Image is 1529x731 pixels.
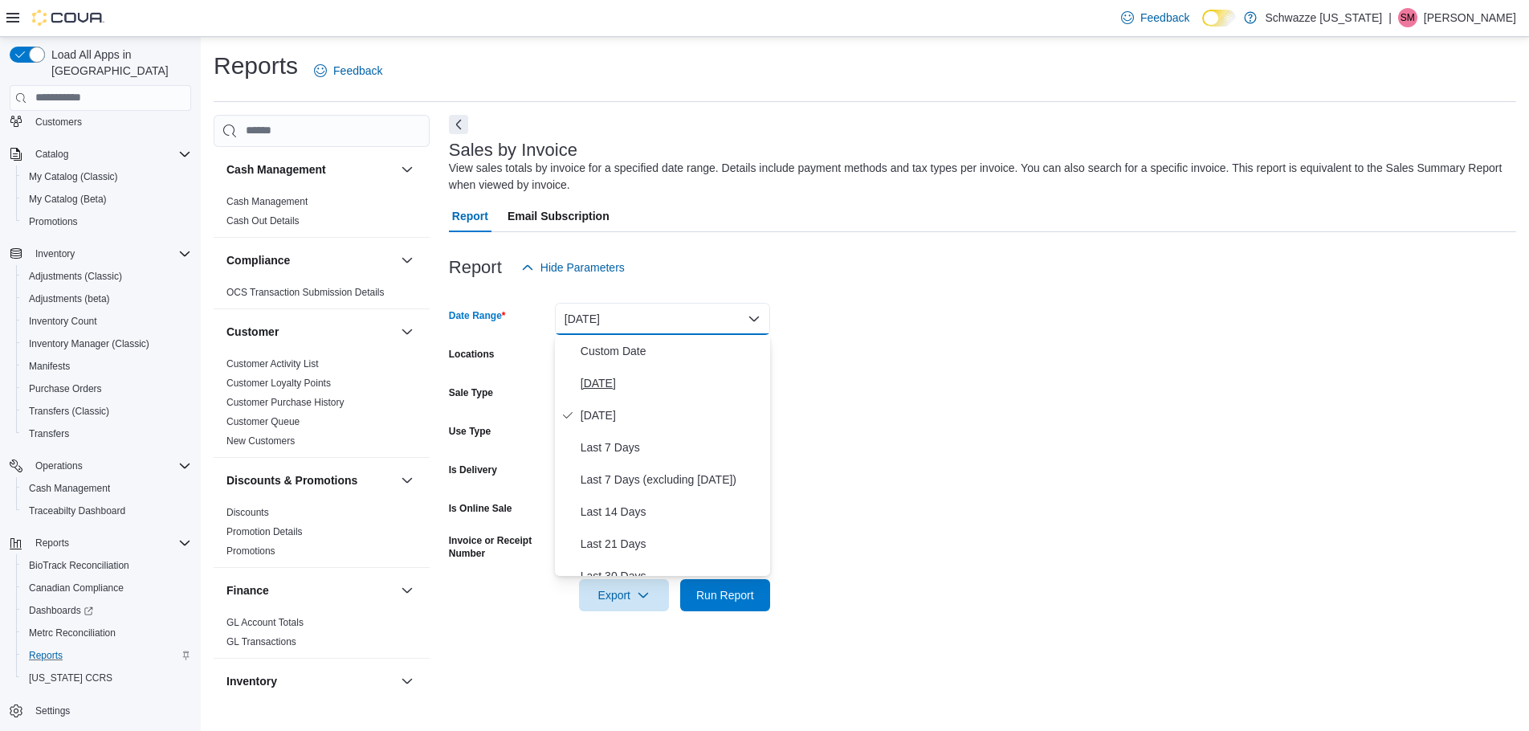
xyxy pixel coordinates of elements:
span: Cash Management [29,482,110,495]
h1: Reports [214,50,298,82]
span: Transfers (Classic) [29,405,109,418]
a: Settings [29,701,76,721]
button: Discounts & Promotions [398,471,417,490]
button: Discounts & Promotions [226,472,394,488]
a: Manifests [22,357,76,376]
span: OCS Transaction Submission Details [226,286,385,299]
span: Reports [29,649,63,662]
span: Last 21 Days [581,534,764,553]
span: Adjustments (beta) [22,289,191,308]
span: GL Transactions [226,635,296,648]
div: Scott Murray [1398,8,1417,27]
span: Purchase Orders [29,382,102,395]
button: My Catalog (Beta) [16,188,198,210]
a: Transfers (Classic) [22,402,116,421]
button: Reports [3,532,198,554]
button: Compliance [226,252,394,268]
a: GL Transactions [226,636,296,647]
button: BioTrack Reconciliation [16,554,198,577]
button: Transfers [16,423,198,445]
span: Purchase Orders [22,379,191,398]
span: [DATE] [581,406,764,425]
h3: Inventory [226,673,277,689]
span: Adjustments (beta) [29,292,110,305]
span: Cash Management [22,479,191,498]
span: My Catalog (Beta) [29,193,107,206]
button: Transfers (Classic) [16,400,198,423]
span: Canadian Compliance [29,582,124,594]
span: Promotion Details [226,525,303,538]
span: Reports [35,537,69,549]
span: Feedback [1140,10,1189,26]
a: Discounts [226,507,269,518]
button: Cash Management [226,161,394,178]
a: Canadian Compliance [22,578,130,598]
h3: Finance [226,582,269,598]
span: Reports [22,646,191,665]
div: Customer [214,354,430,457]
span: Adjustments (Classic) [29,270,122,283]
span: Manifests [29,360,70,373]
label: Date Range [449,309,506,322]
a: Dashboards [16,599,198,622]
button: Adjustments (Classic) [16,265,198,288]
span: Dashboards [29,604,93,617]
a: Customers [29,112,88,132]
a: Adjustments (beta) [22,289,116,308]
a: [US_STATE] CCRS [22,668,119,688]
span: BioTrack Reconciliation [29,559,129,572]
button: Reports [29,533,75,553]
button: [US_STATE] CCRS [16,667,198,689]
span: Washington CCRS [22,668,191,688]
button: Run Report [680,579,770,611]
a: Customer Queue [226,416,300,427]
span: Transfers [22,424,191,443]
div: Compliance [214,283,430,308]
span: Settings [35,704,70,717]
span: Transfers (Classic) [22,402,191,421]
span: Inventory Count [29,315,97,328]
button: Catalog [29,145,75,164]
a: Reports [22,646,69,665]
span: SM [1401,8,1415,27]
button: Operations [3,455,198,477]
a: New Customers [226,435,295,447]
span: [US_STATE] CCRS [29,672,112,684]
p: Schwazze [US_STATE] [1265,8,1382,27]
a: Feedback [1115,2,1196,34]
a: Promotions [226,545,275,557]
a: Cash Management [22,479,116,498]
span: Customer Loyalty Points [226,377,331,390]
span: Last 7 Days (excluding [DATE]) [581,470,764,489]
span: Export [589,579,659,611]
a: Promotions [22,212,84,231]
span: My Catalog (Classic) [29,170,118,183]
a: My Catalog (Beta) [22,190,113,209]
span: Canadian Compliance [22,578,191,598]
button: Manifests [16,355,198,378]
h3: Sales by Invoice [449,141,577,160]
div: Cash Management [214,192,430,237]
span: Metrc Reconciliation [29,627,116,639]
span: Catalog [29,145,191,164]
button: Inventory Count [16,310,198,333]
span: Traceabilty Dashboard [22,501,191,521]
a: My Catalog (Classic) [22,167,124,186]
a: Promotion Details [226,526,303,537]
span: My Catalog (Classic) [22,167,191,186]
span: Promotions [29,215,78,228]
button: Customer [226,324,394,340]
span: Reports [29,533,191,553]
span: Cash Management [226,195,308,208]
button: Purchase Orders [16,378,198,400]
button: My Catalog (Classic) [16,165,198,188]
a: Customer Loyalty Points [226,378,331,389]
span: Customer Queue [226,415,300,428]
span: Email Subscription [508,200,610,232]
span: Metrc Reconciliation [22,623,191,643]
p: [PERSON_NAME] [1424,8,1516,27]
span: Dashboards [22,601,191,620]
label: Locations [449,348,495,361]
